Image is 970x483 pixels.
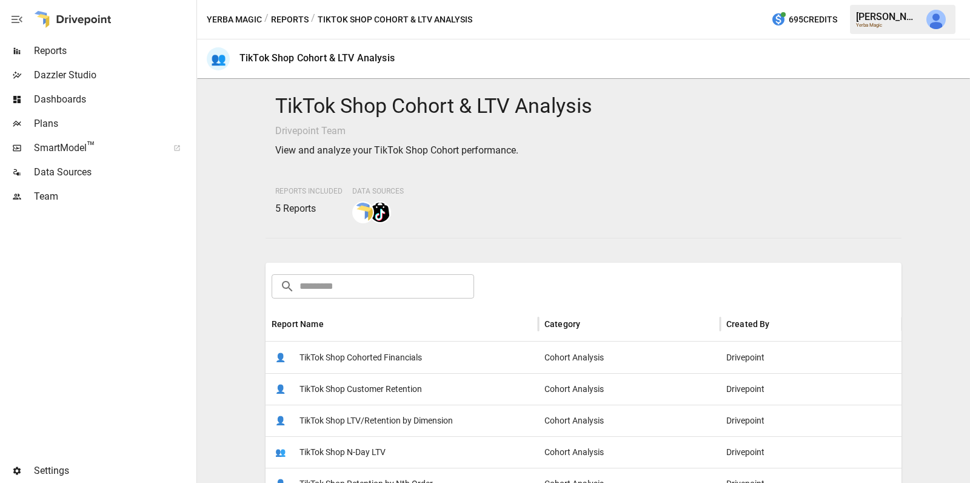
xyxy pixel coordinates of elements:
[856,22,919,28] div: Yerba Magic
[34,189,194,204] span: Team
[720,373,902,405] div: Drivepoint
[581,316,598,333] button: Sort
[919,2,953,36] button: Julie Wilton
[370,203,390,222] img: tiktok
[275,93,892,119] h4: TikTok Shop Cohort & LTV Analysis
[325,316,342,333] button: Sort
[720,342,902,373] div: Drivepoint
[272,348,290,366] span: 👤
[299,342,422,373] span: TikTok Shop Cohorted Financials
[771,316,788,333] button: Sort
[87,139,95,154] span: ™
[299,405,453,436] span: TikTok Shop LTV/Retention by Dimension
[207,47,230,70] div: 👥
[34,117,194,131] span: Plans
[720,405,902,436] div: Drivepoint
[34,44,194,58] span: Reports
[538,342,720,373] div: Cohort Analysis
[720,436,902,468] div: Drivepoint
[311,12,315,27] div: /
[538,373,720,405] div: Cohort Analysis
[856,11,919,22] div: [PERSON_NAME]
[353,203,373,222] img: smart model
[275,201,343,216] p: 5 Reports
[34,68,194,83] span: Dazzler Studio
[34,141,160,155] span: SmartModel
[34,92,194,107] span: Dashboards
[275,124,892,138] p: Drivepoint Team
[34,165,194,180] span: Data Sources
[272,443,290,461] span: 👥
[272,380,290,398] span: 👤
[272,319,324,329] div: Report Name
[272,411,290,430] span: 👤
[926,10,946,29] img: Julie Wilton
[299,437,386,468] span: TikTok Shop N-Day LTV
[264,12,269,27] div: /
[275,187,343,195] span: Reports Included
[299,374,422,405] span: TikTok Shop Customer Retention
[34,464,194,478] span: Settings
[239,52,395,64] div: TikTok Shop Cohort & LTV Analysis
[538,436,720,468] div: Cohort Analysis
[352,187,404,195] span: Data Sources
[275,143,892,158] p: View and analyze your TikTok Shop Cohort performance.
[271,12,309,27] button: Reports
[538,405,720,436] div: Cohort Analysis
[726,319,770,329] div: Created By
[789,12,837,27] span: 695 Credits
[766,8,842,31] button: 695Credits
[207,12,262,27] button: Yerba Magic
[544,319,580,329] div: Category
